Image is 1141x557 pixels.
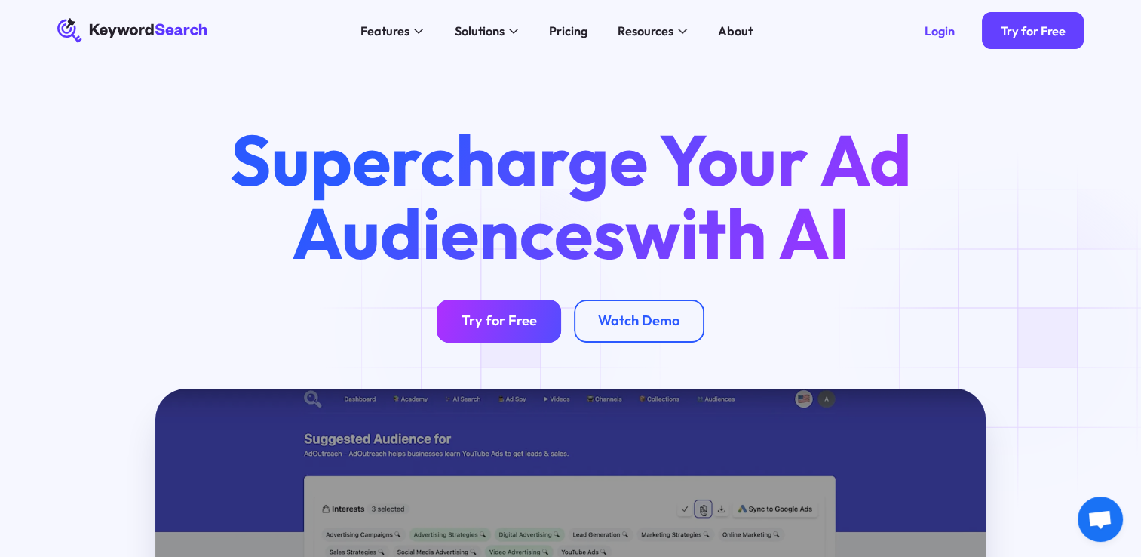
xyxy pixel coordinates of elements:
[925,23,955,38] div: Login
[618,22,673,40] div: Resources
[1001,23,1066,38] div: Try for Free
[709,18,762,43] a: About
[549,22,587,40] div: Pricing
[437,300,561,343] a: Try for Free
[360,22,409,40] div: Features
[718,22,753,40] div: About
[906,12,973,49] a: Login
[454,22,504,40] div: Solutions
[625,188,849,277] span: with AI
[982,12,1084,49] a: Try for Free
[1078,497,1123,542] a: Open chat
[539,18,596,43] a: Pricing
[462,312,537,330] div: Try for Free
[598,312,679,330] div: Watch Demo
[201,123,939,269] h1: Supercharge Your Ad Audiences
